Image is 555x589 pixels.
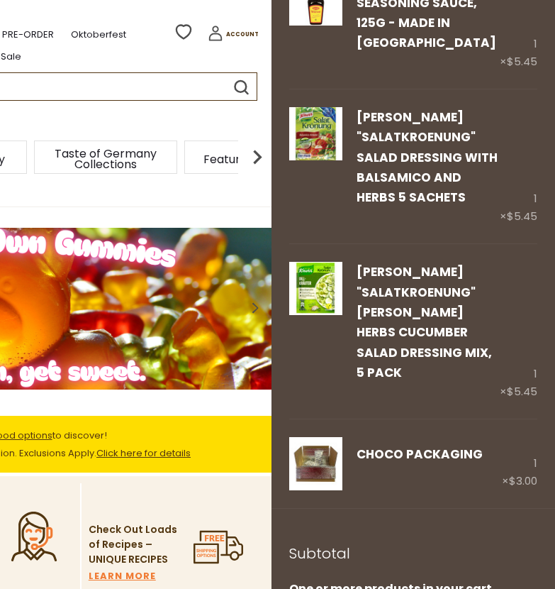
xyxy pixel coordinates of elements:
a: CHOCO Packaging [357,446,483,463]
a: Click here for details [96,446,191,460]
span: $5.45 [507,209,537,224]
a: [PERSON_NAME] "Salatkroenung" [PERSON_NAME] Herbs Cucumber Salad Dressing Mix, 5 pack [357,263,492,381]
p: Check Out Loads of Recipes – UNIQUE RECIPES [89,522,177,567]
a: Knorr "Salatkroenung" Salad Dressing with Balsamico and Herbs 5 sachets [289,107,342,226]
span: $5.45 [507,54,537,69]
span: Account [226,31,259,38]
a: Knorr "Salatkroenung" Dill Herbs Cucumber Salad Dressing Mix, 5 pack [289,262,342,401]
span: $3.00 [509,473,537,488]
span: $5.45 [507,384,537,399]
img: CHOCO Packaging [289,437,342,490]
img: next arrow [243,143,271,171]
img: Knorr "Salatkroenung" Dill Herbs Cucumber Salad Dressing Mix, 5 pack [289,262,342,315]
div: 1 × [502,437,537,490]
a: Oktoberfest [71,27,126,43]
img: Knorr "Salatkroenung" Salad Dressing with Balsamico and Herbs 5 sachets [289,107,342,160]
a: Taste of Germany Collections [49,148,162,170]
a: Account [208,26,259,46]
div: 1 × [500,262,537,401]
div: 1 × [500,107,537,226]
span: Subtotal [289,544,350,563]
a: [PERSON_NAME] "Salatkroenung" Salad Dressing with Balsamico and Herbs 5 sachets [357,109,498,206]
a: Featured Products [203,154,308,165]
a: LEARN MORE [89,568,156,584]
